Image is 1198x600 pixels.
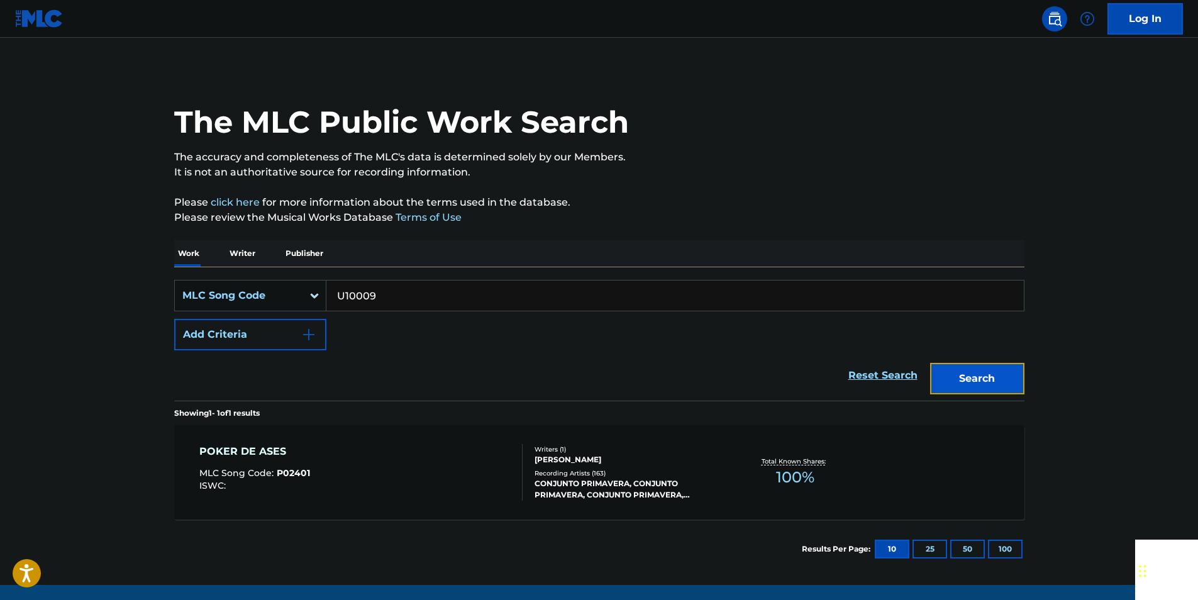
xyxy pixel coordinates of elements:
button: Add Criteria [174,319,326,350]
div: Drag [1139,552,1146,590]
button: 50 [950,540,985,558]
a: Log In [1107,3,1183,35]
p: Writer [226,240,259,267]
iframe: Chat Widget [1135,540,1198,600]
p: Results Per Page: [802,543,874,555]
span: 100 % [776,466,814,489]
a: Reset Search [842,362,924,389]
img: help [1080,11,1095,26]
img: search [1047,11,1062,26]
button: 10 [875,540,909,558]
button: Search [930,363,1024,394]
span: P02401 [277,467,310,479]
button: 100 [988,540,1023,558]
img: 9d2ae6d4665cec9f34b9.svg [301,327,316,342]
div: [PERSON_NAME] [535,454,724,465]
div: MLC Song Code [182,288,296,303]
p: It is not an authoritative source for recording information. [174,165,1024,180]
button: 25 [912,540,947,558]
a: Public Search [1042,6,1067,31]
div: Writers ( 1 ) [535,445,724,454]
p: The accuracy and completeness of The MLC's data is determined solely by our Members. [174,150,1024,165]
p: Publisher [282,240,327,267]
p: Showing 1 - 1 of 1 results [174,408,260,419]
span: MLC Song Code : [199,467,277,479]
p: Please for more information about the terms used in the database. [174,195,1024,210]
a: Terms of Use [393,211,462,223]
div: Recording Artists ( 163 ) [535,469,724,478]
img: MLC Logo [15,9,64,28]
div: CONJUNTO PRIMAVERA, CONJUNTO PRIMAVERA, CONJUNTO PRIMAVERA, [PERSON_NAME], [PERSON_NAME] [535,478,724,501]
a: click here [211,196,260,208]
h1: The MLC Public Work Search [174,103,629,141]
span: ISWC : [199,480,229,491]
p: Total Known Shares: [762,457,829,466]
p: Please review the Musical Works Database [174,210,1024,225]
p: Work [174,240,203,267]
form: Search Form [174,280,1024,401]
div: Help [1075,6,1100,31]
div: POKER DE ASES [199,444,310,459]
a: POKER DE ASESMLC Song Code:P02401ISWC:Writers (1)[PERSON_NAME]Recording Artists (163)CONJUNTO PRI... [174,425,1024,519]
